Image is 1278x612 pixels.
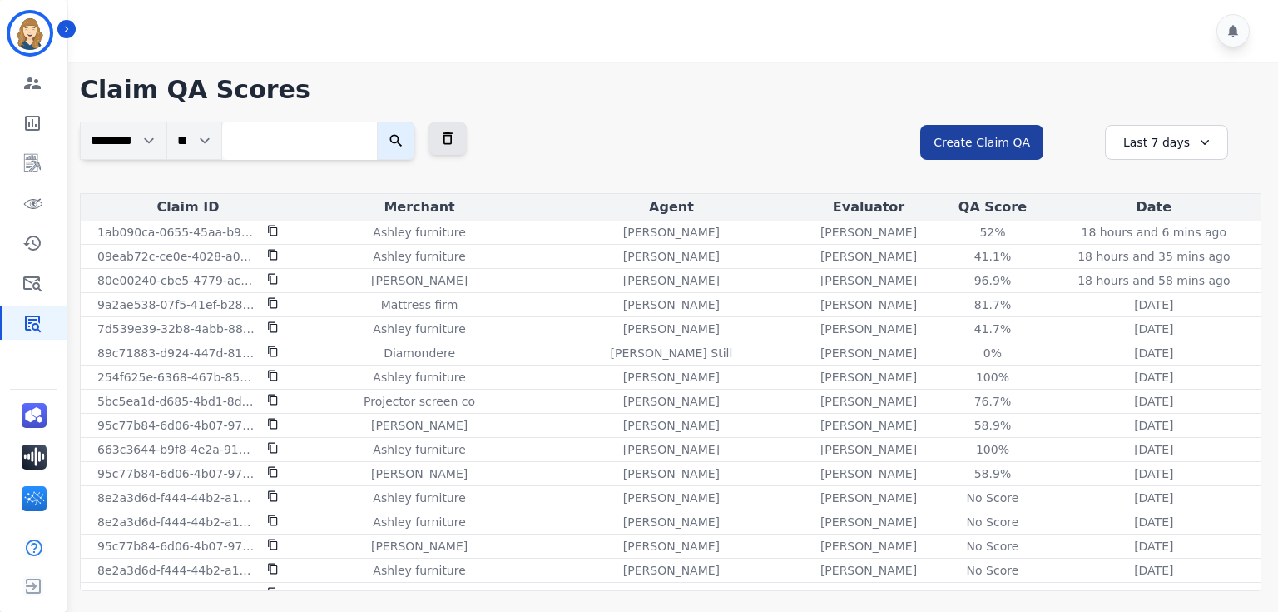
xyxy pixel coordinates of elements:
p: Mattress firm [381,296,458,313]
h1: Claim QA Scores [80,75,1261,105]
div: Date [1051,197,1257,217]
p: Ashley furniture [373,562,465,579]
p: 1ab090ca-0655-45aa-b945-f8d71f400f01 [97,224,257,241]
p: 80e00240-cbe5-4779-ac79-a684b55ceb15 [97,272,257,289]
p: 663c3644-b9f8-4e2a-9184-fd0b78a6c941 [97,441,257,458]
p: [DATE] [1134,393,1173,410]
div: 58.9% [955,417,1030,434]
p: [PERSON_NAME] [820,514,917,530]
p: [PERSON_NAME] [820,417,917,434]
p: 95c77b84-6d06-4b07-9700-5ac3b7cb0c30 [97,417,257,434]
p: [PERSON_NAME] [820,369,917,386]
p: 95c77b84-6d06-4b07-9700-5ac3b7cb0c30 [97,538,257,555]
p: [PERSON_NAME] [623,465,720,482]
div: Evaluator [803,197,935,217]
p: 8e2a3d6d-f444-44b2-a14f-493d1792efdc [97,490,257,506]
p: Ashley furniture [373,224,465,241]
p: 95c77b84-6d06-4b07-9700-5ac3b7cb0c30 [97,465,257,482]
p: 18 hours and 35 mins ago [1077,248,1230,265]
p: [PERSON_NAME] [820,538,917,555]
p: [PERSON_NAME] [820,586,917,603]
p: 18 hours and 58 mins ago [1077,272,1230,289]
p: [DATE] [1134,562,1173,579]
p: [PERSON_NAME] [623,296,720,313]
p: 9a2ae538-07f5-41ef-b28c-e4b8e314bffe [97,296,257,313]
p: Projector screen co [364,393,475,410]
p: [PERSON_NAME] [820,465,917,482]
div: Merchant [299,197,540,217]
p: 09eab72c-ce0e-4028-a0d9-f4e1b965ba3f [97,248,257,265]
p: 254f625e-6368-467b-859b-9dc08b5a0c5a [97,369,257,386]
p: [PERSON_NAME] [623,417,720,434]
p: [PERSON_NAME] [371,417,468,434]
p: [PERSON_NAME] [820,272,917,289]
div: No Score [955,490,1030,506]
p: [PERSON_NAME] [623,441,720,458]
p: Ashley furniture [373,441,465,458]
p: [DATE] [1134,296,1173,313]
p: [PERSON_NAME] [623,369,720,386]
div: 52% [955,224,1030,241]
p: [PERSON_NAME] Still [611,345,733,361]
p: Diamondere [384,345,455,361]
div: 58.9% [955,465,1030,482]
p: [DATE] [1134,417,1173,434]
div: Claim ID [84,197,292,217]
p: 8e2a3d6d-f444-44b2-a14f-493d1792efdc [97,562,257,579]
p: [DATE] [1134,345,1173,361]
p: Ashley furniture [373,490,465,506]
p: [PERSON_NAME] [371,465,468,482]
div: 81.7% [955,296,1030,313]
p: [PERSON_NAME] [623,321,720,337]
p: [PERSON_NAME] [371,538,468,555]
p: 7d539e39-32b8-4abb-88dc-2b2d5e29ea5b [97,321,257,337]
div: 100% [955,441,1030,458]
p: [DATE] [1134,369,1173,386]
p: [PERSON_NAME] [820,296,917,313]
p: [PERSON_NAME] [623,224,720,241]
p: [PERSON_NAME] [820,248,917,265]
p: [PERSON_NAME] [623,393,720,410]
p: [PERSON_NAME] [820,345,917,361]
div: 0% [955,345,1030,361]
div: Agent [547,197,796,217]
div: 41.7% [955,321,1030,337]
div: 100% [955,586,1030,603]
div: 100% [955,369,1030,386]
p: [PERSON_NAME] [623,562,720,579]
p: 8e2a3d6d-f444-44b2-a14f-493d1792efdc [97,514,257,530]
div: 41.1% [955,248,1030,265]
div: No Score [955,538,1030,555]
p: [PERSON_NAME] [820,393,917,410]
p: Diamondere [384,586,455,603]
p: [PERSON_NAME] [623,248,720,265]
p: 89c71883-d924-447d-81de-ce95e90f5215 [97,345,257,361]
p: [PERSON_NAME] [820,441,917,458]
p: [PERSON_NAME] [820,562,917,579]
p: [PERSON_NAME] [371,272,468,289]
p: [DATE] [1134,465,1173,482]
div: No Score [955,514,1030,530]
div: QA Score [941,197,1043,217]
p: [PERSON_NAME] [820,490,917,506]
p: [PERSON_NAME] [623,538,720,555]
div: 76.7% [955,393,1030,410]
p: [PERSON_NAME] [623,490,720,506]
p: f80844f1-a934-4ebc-b846-e9e0e9df110c [97,586,257,603]
p: [PERSON_NAME] [623,514,720,530]
p: [DATE] [1134,441,1173,458]
div: No Score [955,562,1030,579]
p: [DATE] [1134,586,1173,603]
p: [PERSON_NAME] [623,272,720,289]
p: 18 hours and 6 mins ago [1082,224,1226,241]
p: [PERSON_NAME] [820,224,917,241]
button: Create Claim QA [920,125,1043,160]
div: 96.9% [955,272,1030,289]
p: Ashley furniture [373,248,465,265]
div: Last 7 days [1105,125,1228,160]
p: [PERSON_NAME] [623,586,720,603]
img: Bordered avatar [10,13,50,53]
p: 5bc5ea1d-d685-4bd1-8d5b-01bbeb552967 [97,393,257,410]
p: [DATE] [1134,321,1173,337]
p: Ashley furniture [373,514,465,530]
